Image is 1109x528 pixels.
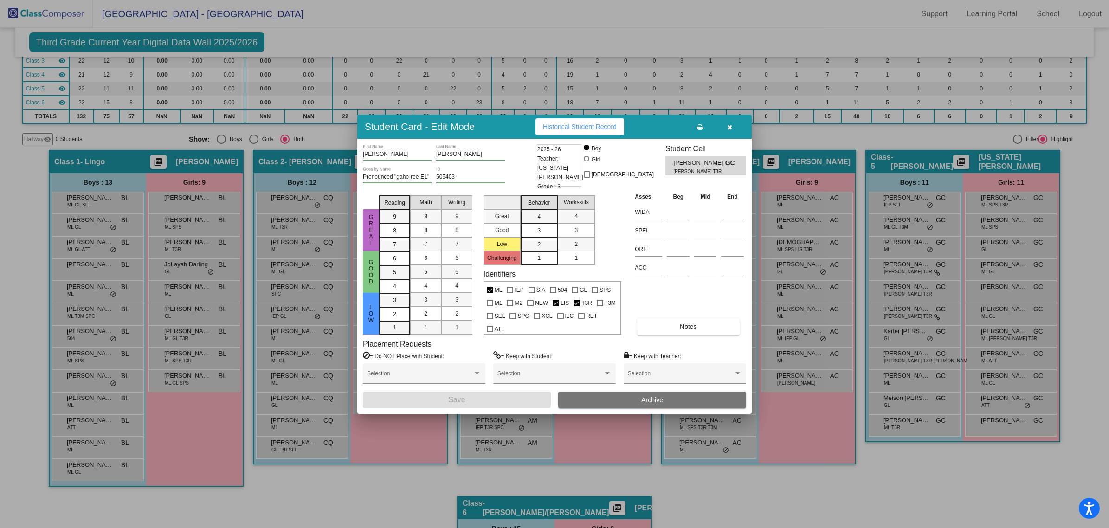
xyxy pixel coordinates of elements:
span: 2 [393,310,396,318]
span: 3 [424,296,427,304]
span: SPC [517,310,529,322]
span: 8 [424,226,427,234]
button: Historical Student Record [535,118,624,135]
th: Asses [632,192,664,202]
span: 1 [393,323,396,332]
th: Beg [664,192,692,202]
span: 9 [424,212,427,220]
span: 4 [574,212,578,220]
span: Teacher: [US_STATE][PERSON_NAME] [537,154,583,182]
span: [DEMOGRAPHIC_DATA] [592,169,654,180]
label: Placement Requests [363,340,432,348]
span: GL [580,284,587,296]
span: 2 [537,240,541,249]
input: assessment [635,242,662,256]
h3: Student Cell [665,144,746,153]
span: T3R [581,297,592,309]
span: IEP [515,284,523,296]
span: 6 [393,254,396,263]
span: [PERSON_NAME] [673,158,725,168]
span: 2 [574,240,578,248]
span: Archive [641,396,663,404]
span: ML [495,284,503,296]
span: Notes [680,323,697,330]
th: Mid [692,192,719,202]
span: Writing [448,198,465,206]
input: assessment [635,205,662,219]
input: Enter ID [436,174,505,180]
span: Math [419,198,432,206]
span: 7 [393,240,396,249]
span: [PERSON_NAME] T3R [673,168,718,175]
span: 5 [455,268,458,276]
span: Reading [384,199,405,207]
div: Boy [591,144,601,153]
span: 9 [393,212,396,221]
span: 1 [455,323,458,332]
span: 4 [455,282,458,290]
span: 3 [537,226,541,235]
span: XCL [542,310,552,322]
span: 2 [424,309,427,318]
span: 5 [393,268,396,277]
span: 6 [455,254,458,262]
input: goes by name [363,174,432,180]
button: Archive [558,392,746,408]
button: Notes [637,318,739,335]
span: 7 [424,240,427,248]
span: T3M [605,297,616,309]
span: Save [448,396,465,404]
span: M1 [495,297,503,309]
span: 4 [537,212,541,221]
span: 3 [393,296,396,304]
span: 4 [424,282,427,290]
span: ATT [495,323,505,335]
span: 3 [455,296,458,304]
label: = Keep with Teacher: [624,351,681,361]
button: Save [363,392,551,408]
span: 5 [424,268,427,276]
input: assessment [635,261,662,275]
span: 1 [537,254,541,262]
label: Identifiers [484,270,516,278]
span: NEW [535,297,548,309]
label: = Keep with Student: [493,351,553,361]
span: ILC [565,310,574,322]
span: 504 [558,284,567,296]
span: 9 [455,212,458,220]
span: Behavior [528,199,550,207]
span: 1 [424,323,427,332]
span: Workskills [564,198,589,206]
div: Girl [591,155,600,164]
span: SEL [495,310,505,322]
span: Low [367,304,375,323]
span: 1 [574,254,578,262]
span: GC [725,158,738,168]
span: Great [367,214,375,246]
input: assessment [635,224,662,238]
span: 2025 - 26 [537,145,561,154]
span: SPS [600,284,611,296]
span: 8 [455,226,458,234]
th: End [719,192,746,202]
span: 2 [455,309,458,318]
span: S:A [536,284,545,296]
span: 3 [574,226,578,234]
span: 8 [393,226,396,235]
span: M2 [515,297,522,309]
span: LIS [561,297,569,309]
span: Grade : 3 [537,182,561,191]
span: Historical Student Record [543,123,617,130]
span: 6 [424,254,427,262]
label: = Do NOT Place with Student: [363,351,444,361]
span: 7 [455,240,458,248]
span: Good [367,259,375,285]
span: RET [586,310,597,322]
h3: Student Card - Edit Mode [365,121,475,132]
span: 4 [393,282,396,290]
